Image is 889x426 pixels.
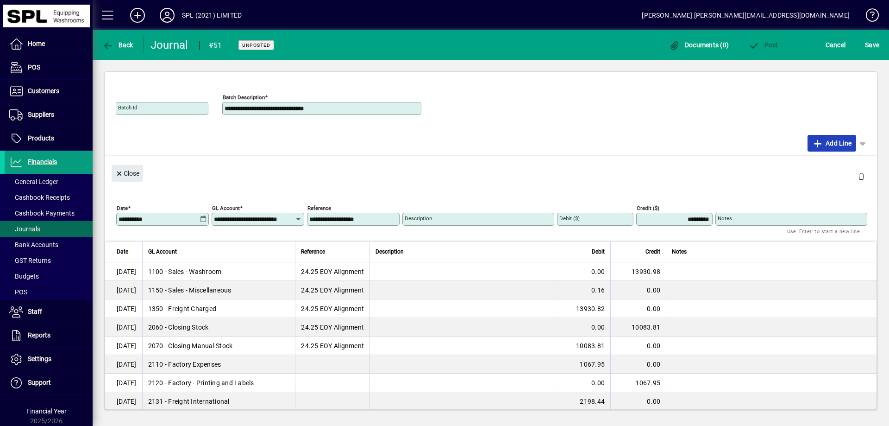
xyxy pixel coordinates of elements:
[405,215,432,222] mat-label: Description
[100,37,136,53] button: Back
[28,308,42,315] span: Staff
[295,299,369,318] td: 24.25 EOY Alignment
[672,247,687,257] span: Notes
[5,284,93,300] a: POS
[295,262,369,281] td: 24.25 EOY Alignment
[28,158,57,165] span: Financials
[555,355,610,374] td: 1067.95
[669,41,729,49] span: Documents (0)
[863,37,882,53] button: Save
[28,355,51,362] span: Settings
[718,215,732,222] mat-label: Notes
[301,247,325,257] span: Reference
[28,64,40,71] span: POS
[555,318,610,337] td: 0.00
[209,38,222,53] div: #51
[555,299,610,318] td: 13930.82
[117,205,128,211] mat-label: Date
[555,337,610,355] td: 10083.81
[148,378,254,388] span: 2120 - Factory - Printing and Labels
[5,103,93,127] a: Suppliers
[9,241,58,248] span: Bank Accounts
[610,318,666,337] td: 10083.81
[5,205,93,221] a: Cashbook Payments
[212,205,240,211] mat-label: GL Account
[105,318,142,337] td: [DATE]
[117,247,128,257] span: Date
[5,324,93,347] a: Reports
[812,136,852,151] span: Add Line
[610,374,666,392] td: 1067.95
[148,286,232,295] span: 1150 - Sales - Miscellaneous
[9,178,58,185] span: General Ledger
[105,355,142,374] td: [DATE]
[610,299,666,318] td: 0.00
[555,262,610,281] td: 0.00
[823,37,848,53] button: Cancel
[9,210,75,217] span: Cashbook Payments
[9,257,51,264] span: GST Returns
[748,41,778,49] span: ost
[610,281,666,299] td: 0.00
[148,304,217,313] span: 1350 - Freight Charged
[9,288,27,296] span: POS
[5,221,93,237] a: Journals
[9,273,39,280] span: Budgets
[555,392,610,411] td: 2198.44
[9,225,40,233] span: Journals
[242,42,270,48] span: Unposted
[645,247,660,257] span: Credit
[148,360,221,369] span: 2110 - Factory Expenses
[850,172,872,180] app-page-header-button: Delete
[105,299,142,318] td: [DATE]
[5,237,93,253] a: Bank Accounts
[376,247,404,257] span: Description
[764,41,769,49] span: P
[5,80,93,103] a: Customers
[28,87,59,95] span: Customers
[152,7,182,24] button: Profile
[850,165,872,187] button: Delete
[148,341,233,350] span: 2070 - Closing Manual Stock
[26,407,67,415] span: Financial Year
[826,38,846,52] span: Cancel
[610,392,666,411] td: 0.00
[9,194,70,201] span: Cashbook Receipts
[105,281,142,299] td: [DATE]
[592,247,605,257] span: Debit
[555,374,610,392] td: 0.00
[5,56,93,79] a: POS
[295,318,369,337] td: 24.25 EOY Alignment
[123,7,152,24] button: Add
[102,41,133,49] span: Back
[93,37,144,53] app-page-header-button: Back
[105,374,142,392] td: [DATE]
[859,2,877,32] a: Knowledge Base
[105,392,142,411] td: [DATE]
[787,226,860,236] mat-hint: Use 'Enter' to start a new line
[637,205,659,211] mat-label: Credit ($)
[105,337,142,355] td: [DATE]
[182,8,242,23] div: SPL (2021) LIMITED
[5,348,93,371] a: Settings
[666,37,731,53] button: Documents (0)
[148,397,230,406] span: 2131 - Freight International
[28,40,45,47] span: Home
[559,215,580,222] mat-label: Debit ($)
[808,135,857,152] button: Add Line
[5,127,93,150] a: Products
[115,166,139,181] span: Close
[5,268,93,284] a: Budgets
[555,281,610,299] td: 0.16
[610,337,666,355] td: 0.00
[295,281,369,299] td: 24.25 EOY Alignment
[28,134,54,142] span: Products
[118,104,138,111] mat-label: Batch Id
[610,262,666,281] td: 13930.98
[295,337,369,355] td: 24.25 EOY Alignment
[865,41,869,49] span: S
[148,323,209,332] span: 2060 - Closing Stock
[28,111,54,118] span: Suppliers
[610,355,666,374] td: 0.00
[5,190,93,205] a: Cashbook Receipts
